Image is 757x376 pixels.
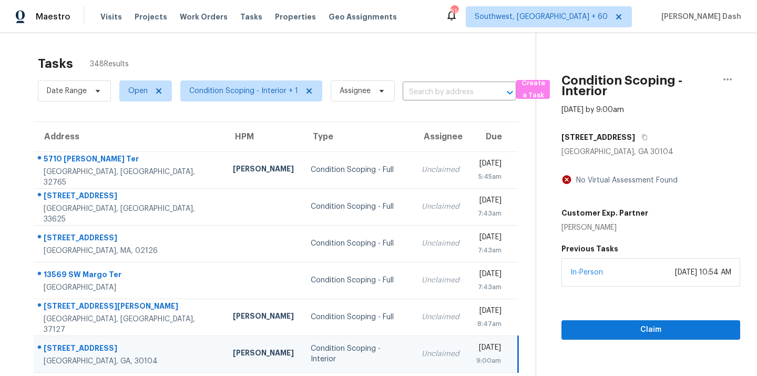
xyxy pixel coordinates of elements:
[34,122,224,151] th: Address
[340,86,371,96] span: Assignee
[275,12,316,22] span: Properties
[476,232,502,245] div: [DATE]
[476,319,502,329] div: 8:47am
[422,275,459,286] div: Unclaimed
[233,348,294,361] div: [PERSON_NAME]
[311,312,405,322] div: Condition Scoping - Full
[475,12,608,22] span: Southwest, [GEOGRAPHIC_DATA] + 60
[476,195,502,208] div: [DATE]
[476,245,502,256] div: 7:43am
[233,311,294,324] div: [PERSON_NAME]
[44,167,216,188] div: [GEOGRAPHIC_DATA], [GEOGRAPHIC_DATA], 32765
[224,122,302,151] th: HPM
[44,269,216,282] div: 13569 SW Margo Ter
[476,306,502,319] div: [DATE]
[561,75,715,96] h2: Condition Scoping - Interior
[476,282,502,292] div: 7:43am
[521,77,545,101] span: Create a Task
[516,80,550,99] button: Create a Task
[476,171,502,182] div: 5:45am
[189,86,298,96] span: Condition Scoping - Interior + 1
[180,12,228,22] span: Work Orders
[240,13,262,21] span: Tasks
[561,222,648,233] div: [PERSON_NAME]
[468,122,518,151] th: Due
[561,147,740,157] div: [GEOGRAPHIC_DATA], GA 30104
[570,323,732,337] span: Claim
[570,269,603,276] a: In-Person
[38,58,73,69] h2: Tasks
[422,312,459,322] div: Unclaimed
[36,12,70,22] span: Maestro
[44,343,216,356] div: [STREET_ADDRESS]
[44,246,216,256] div: [GEOGRAPHIC_DATA], MA, 02126
[422,349,459,359] div: Unclaimed
[561,132,635,143] h5: [STREET_ADDRESS]
[311,275,405,286] div: Condition Scoping - Full
[675,267,731,278] div: [DATE] 10:54 AM
[44,190,216,204] div: [STREET_ADDRESS]
[422,165,459,175] div: Unclaimed
[561,174,572,185] img: Artifact Not Present Icon
[413,122,468,151] th: Assignee
[572,175,678,186] div: No Virtual Assessment Found
[561,320,740,340] button: Claim
[422,238,459,249] div: Unclaimed
[422,201,459,212] div: Unclaimed
[635,128,649,147] button: Copy Address
[44,154,216,167] div: 5710 [PERSON_NAME] Ter
[403,84,487,100] input: Search by address
[44,314,216,335] div: [GEOGRAPHIC_DATA], [GEOGRAPHIC_DATA], 37127
[100,12,122,22] span: Visits
[476,158,502,171] div: [DATE]
[476,269,502,282] div: [DATE]
[451,6,458,17] div: 514
[476,355,501,366] div: 9:00am
[233,164,294,177] div: [PERSON_NAME]
[44,301,216,314] div: [STREET_ADDRESS][PERSON_NAME]
[44,204,216,225] div: [GEOGRAPHIC_DATA], [GEOGRAPHIC_DATA], 33625
[329,12,397,22] span: Geo Assignments
[302,122,413,151] th: Type
[476,208,502,219] div: 7:43am
[44,282,216,293] div: [GEOGRAPHIC_DATA]
[657,12,741,22] span: [PERSON_NAME] Dash
[561,105,624,115] div: [DATE] by 9:00am
[44,356,216,367] div: [GEOGRAPHIC_DATA], GA, 30104
[311,201,405,212] div: Condition Scoping - Full
[135,12,167,22] span: Projects
[311,238,405,249] div: Condition Scoping - Full
[90,59,129,69] span: 348 Results
[44,232,216,246] div: [STREET_ADDRESS]
[561,208,648,218] h5: Customer Exp. Partner
[311,343,405,364] div: Condition Scoping - Interior
[47,86,87,96] span: Date Range
[476,342,501,355] div: [DATE]
[311,165,405,175] div: Condition Scoping - Full
[128,86,148,96] span: Open
[503,85,517,100] button: Open
[561,243,740,254] h5: Previous Tasks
